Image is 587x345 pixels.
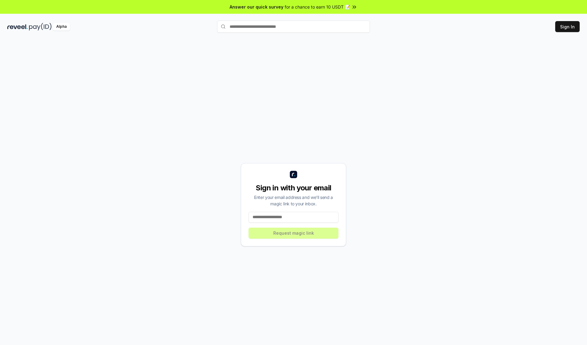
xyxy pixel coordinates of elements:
div: Alpha [53,23,70,31]
span: Answer our quick survey [230,4,283,10]
div: Sign in with your email [249,183,338,193]
span: for a chance to earn 10 USDT 📝 [285,4,350,10]
img: logo_small [290,171,297,178]
button: Sign In [555,21,580,32]
img: reveel_dark [7,23,28,31]
img: pay_id [29,23,52,31]
div: Enter your email address and we’ll send a magic link to your inbox. [249,194,338,207]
